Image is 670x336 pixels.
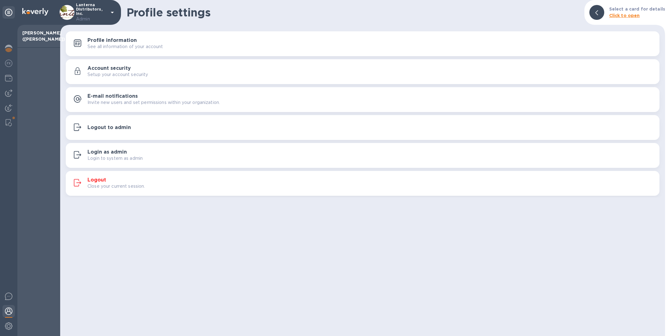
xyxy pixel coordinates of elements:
[87,183,145,190] p: Close your current session.
[87,149,127,155] h3: Login as admin
[87,177,106,183] h3: Logout
[66,87,659,112] button: E-mail notificationsInvite new users and set permissions within your organization.
[87,125,131,131] h3: Logout to admin
[22,30,55,42] p: [PERSON_NAME] ([PERSON_NAME])
[87,65,131,71] h3: Account security
[87,93,138,99] h3: E-mail notifications
[87,155,143,162] p: Login to system as admin
[66,143,659,168] button: Login as adminLogin to system as admin
[609,13,640,18] b: Click to open
[66,115,659,140] button: Logout to admin
[5,60,12,67] img: Foreign exchange
[87,38,137,43] h3: Profile information
[87,43,163,50] p: See all information of your account
[66,59,659,84] button: Account securitySetup your account security
[127,6,579,19] h1: Profile settings
[5,74,12,82] img: Wallets
[87,71,148,78] p: Setup your account security
[66,31,659,56] button: Profile informationSee all information of your account
[2,6,15,19] div: Unpin categories
[76,3,107,22] p: Lanterna Distributors, Inc.
[22,8,48,16] img: Logo
[87,99,220,106] p: Invite new users and set permissions within your organization.
[76,16,107,22] p: Admin
[609,7,665,11] b: Select a card for details
[66,171,659,196] button: LogoutClose your current session.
